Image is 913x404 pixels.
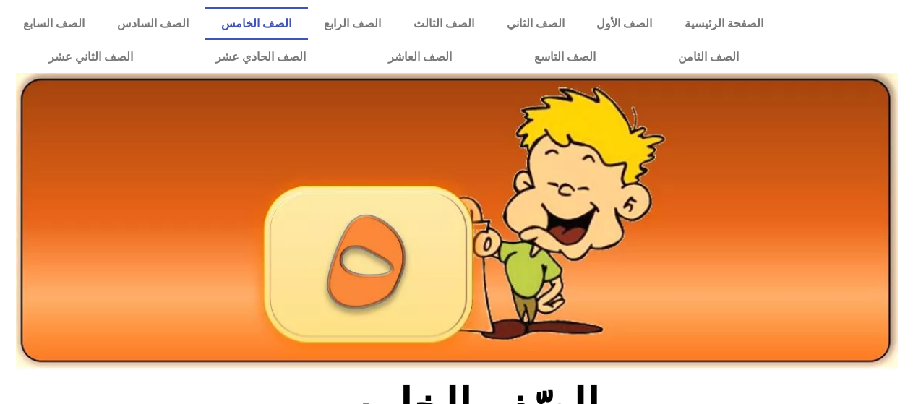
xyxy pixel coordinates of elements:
[308,7,398,40] a: الصف الرابع
[205,7,308,40] a: الصف الخامس
[580,7,669,40] a: الصف الأول
[637,40,780,74] a: الصف الثامن
[493,40,637,74] a: الصف التاسع
[101,7,205,40] a: الصف السادس
[490,7,580,40] a: الصف الثاني
[669,7,780,40] a: الصفحة الرئيسية
[7,7,101,40] a: الصف السابع
[7,40,174,74] a: الصف الثاني عشر
[347,40,493,74] a: الصف العاشر
[174,40,347,74] a: الصف الحادي عشر
[397,7,490,40] a: الصف الثالث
